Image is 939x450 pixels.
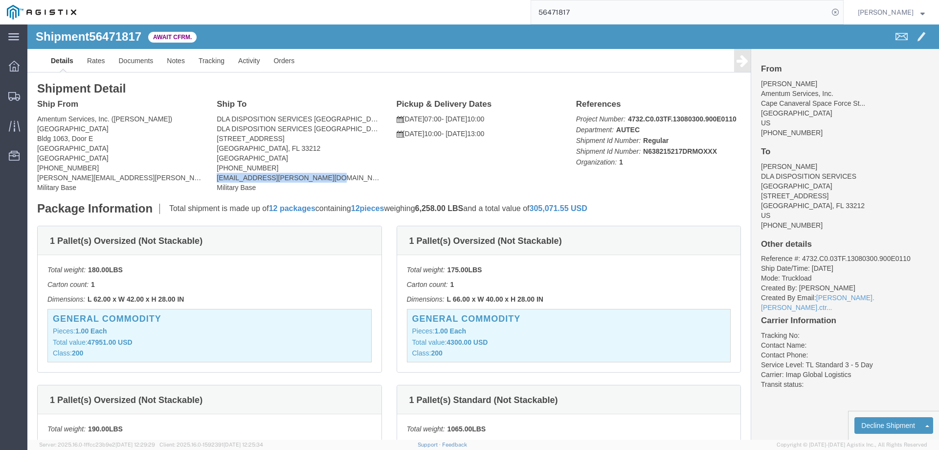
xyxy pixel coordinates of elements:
[27,24,939,440] iframe: FS Legacy Container
[39,442,155,448] span: Server: 2025.16.0-1ffcc23b9e2
[115,442,155,448] span: [DATE] 12:29:29
[857,6,925,18] button: [PERSON_NAME]
[418,442,442,448] a: Support
[7,5,76,20] img: logo
[224,442,263,448] span: [DATE] 12:25:34
[442,442,467,448] a: Feedback
[159,442,263,448] span: Client: 2025.16.0-1592391
[777,441,927,449] span: Copyright © [DATE]-[DATE] Agistix Inc., All Rights Reserved
[531,0,828,24] input: Search for shipment number, reference number
[858,7,914,18] span: Cierra Brown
